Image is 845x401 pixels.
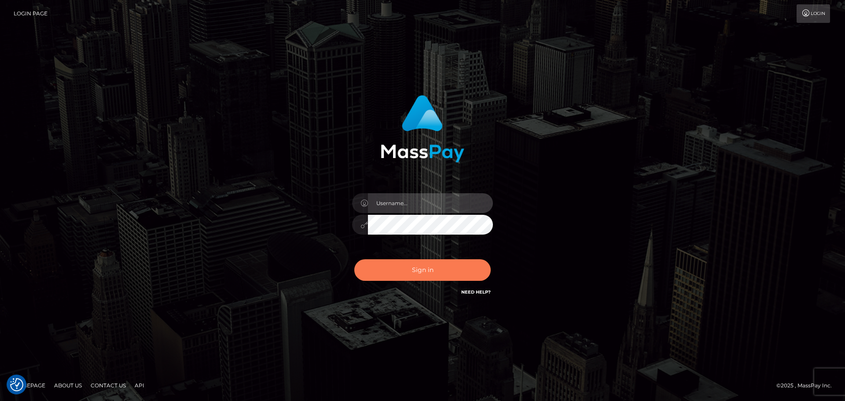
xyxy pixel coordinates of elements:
a: Login [797,4,830,23]
a: About Us [51,379,85,392]
img: Revisit consent button [10,378,23,391]
a: API [131,379,148,392]
a: Homepage [10,379,49,392]
button: Consent Preferences [10,378,23,391]
img: MassPay Login [381,95,464,162]
a: Login Page [14,4,48,23]
button: Sign in [354,259,491,281]
div: © 2025 , MassPay Inc. [776,381,838,390]
a: Contact Us [87,379,129,392]
a: Need Help? [461,289,491,295]
input: Username... [368,193,493,213]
